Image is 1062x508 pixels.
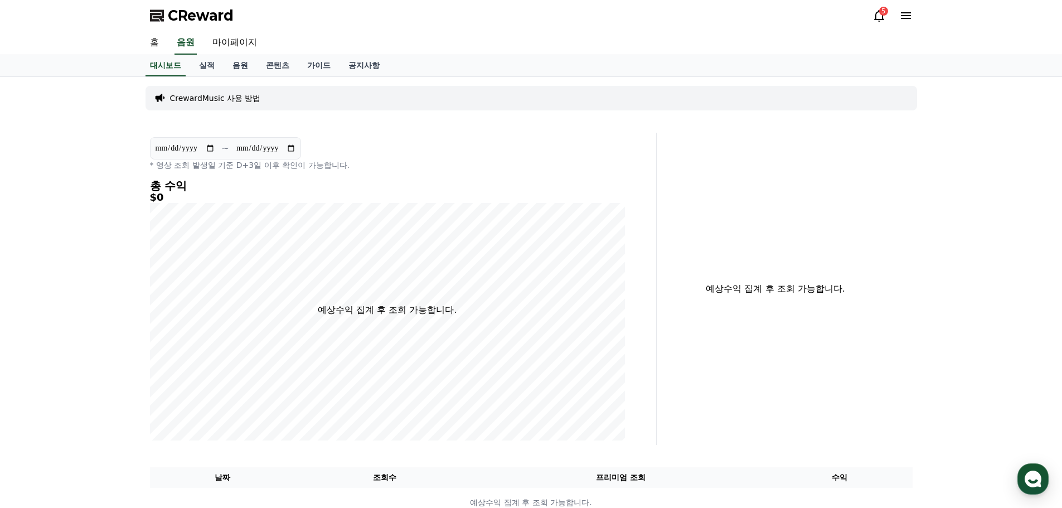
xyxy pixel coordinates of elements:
[174,31,197,55] a: 음원
[474,467,767,488] th: 프리미엄 조회
[224,55,257,76] a: 음원
[146,55,186,76] a: 대시보드
[872,9,886,22] a: 5
[767,467,913,488] th: 수익
[257,55,298,76] a: 콘텐츠
[170,93,261,104] a: CrewardMusic 사용 방법
[666,282,886,296] p: 예상수익 집계 후 조회 가능합니다.
[150,180,625,192] h4: 총 수익
[150,7,234,25] a: CReward
[318,303,457,317] p: 예상수익 집계 후 조회 가능합니다.
[879,7,888,16] div: 5
[168,7,234,25] span: CReward
[340,55,389,76] a: 공지사항
[295,467,474,488] th: 조회수
[203,31,266,55] a: 마이페이지
[298,55,340,76] a: 가이드
[141,31,168,55] a: 홈
[190,55,224,76] a: 실적
[150,159,625,171] p: * 영상 조회 발생일 기준 D+3일 이후 확인이 가능합니다.
[222,142,229,155] p: ~
[150,192,625,203] h5: $0
[150,467,295,488] th: 날짜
